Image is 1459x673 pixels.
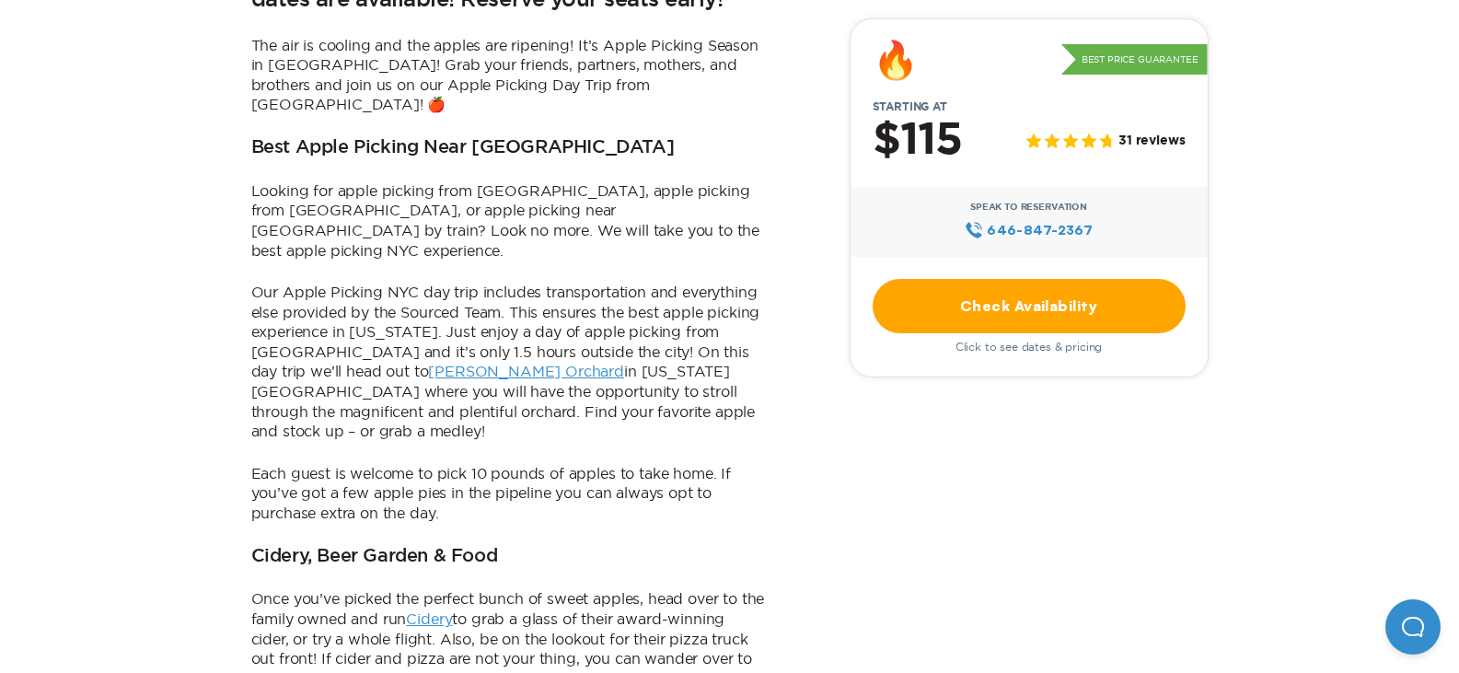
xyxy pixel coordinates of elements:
[251,283,767,442] p: Our Apple Picking NYC day trip includes transportation and everything else provided by the Source...
[251,464,767,524] p: Each guest is welcome to pick 10 pounds of apples to take home. If you’ve got a few apple pies in...
[1061,44,1208,75] p: Best Price Guarantee
[1385,599,1441,655] iframe: Help Scout Beacon - Open
[1118,134,1185,150] span: 31 reviews
[965,220,1093,240] a: 646‍-847‍-2367
[251,546,498,568] h3: Cidery, Beer Garden & Food
[987,220,1093,240] span: 646‍-847‍-2367
[970,202,1087,213] span: Speak to Reservation
[955,341,1103,354] span: Click to see dates & pricing
[428,363,624,379] a: [PERSON_NAME] Orchard
[873,41,919,78] div: 🔥
[251,137,675,159] h3: Best Apple Picking Near [GEOGRAPHIC_DATA]
[251,36,767,115] p: The air is cooling and the apples are ripening! It’s Apple Picking Season in [GEOGRAPHIC_DATA]! G...
[406,610,452,627] a: Cidery
[873,117,962,165] h2: $115
[873,279,1186,333] a: Check Availability
[251,181,767,261] p: Looking for apple picking from [GEOGRAPHIC_DATA], apple picking from [GEOGRAPHIC_DATA], or apple ...
[851,100,969,113] span: Starting at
